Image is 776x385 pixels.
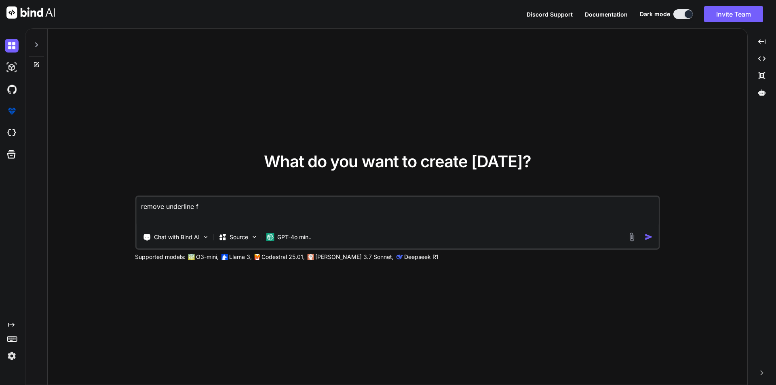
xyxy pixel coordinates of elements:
img: Mistral-AI [254,254,260,260]
img: settings [5,349,19,363]
span: Discord Support [527,11,573,18]
img: premium [5,104,19,118]
p: Supported models: [135,253,186,261]
img: Bind AI [6,6,55,19]
p: Llama 3, [229,253,252,261]
p: Codestral 25.01, [261,253,305,261]
p: Chat with Bind AI [154,233,200,241]
img: Llama2 [221,254,228,260]
img: darkChat [5,39,19,53]
span: Dark mode [640,10,670,18]
img: darkAi-studio [5,61,19,74]
img: GPT-4o mini [266,233,274,241]
p: [PERSON_NAME] 3.7 Sonnet, [315,253,394,261]
textarea: remove underline f [136,197,659,227]
img: attachment [627,232,637,242]
img: cloudideIcon [5,126,19,140]
p: O3-mini, [196,253,219,261]
img: githubDark [5,82,19,96]
p: GPT-4o min.. [277,233,312,241]
img: Pick Tools [202,234,209,240]
p: Source [230,233,248,241]
button: Discord Support [527,10,573,19]
button: Invite Team [704,6,763,22]
span: Documentation [585,11,628,18]
img: GPT-4 [188,254,194,260]
img: claude [396,254,403,260]
img: Pick Models [251,234,257,240]
button: Documentation [585,10,628,19]
img: icon [645,233,653,241]
p: Deepseek R1 [404,253,439,261]
span: What do you want to create [DATE]? [264,151,531,171]
img: claude [307,254,314,260]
